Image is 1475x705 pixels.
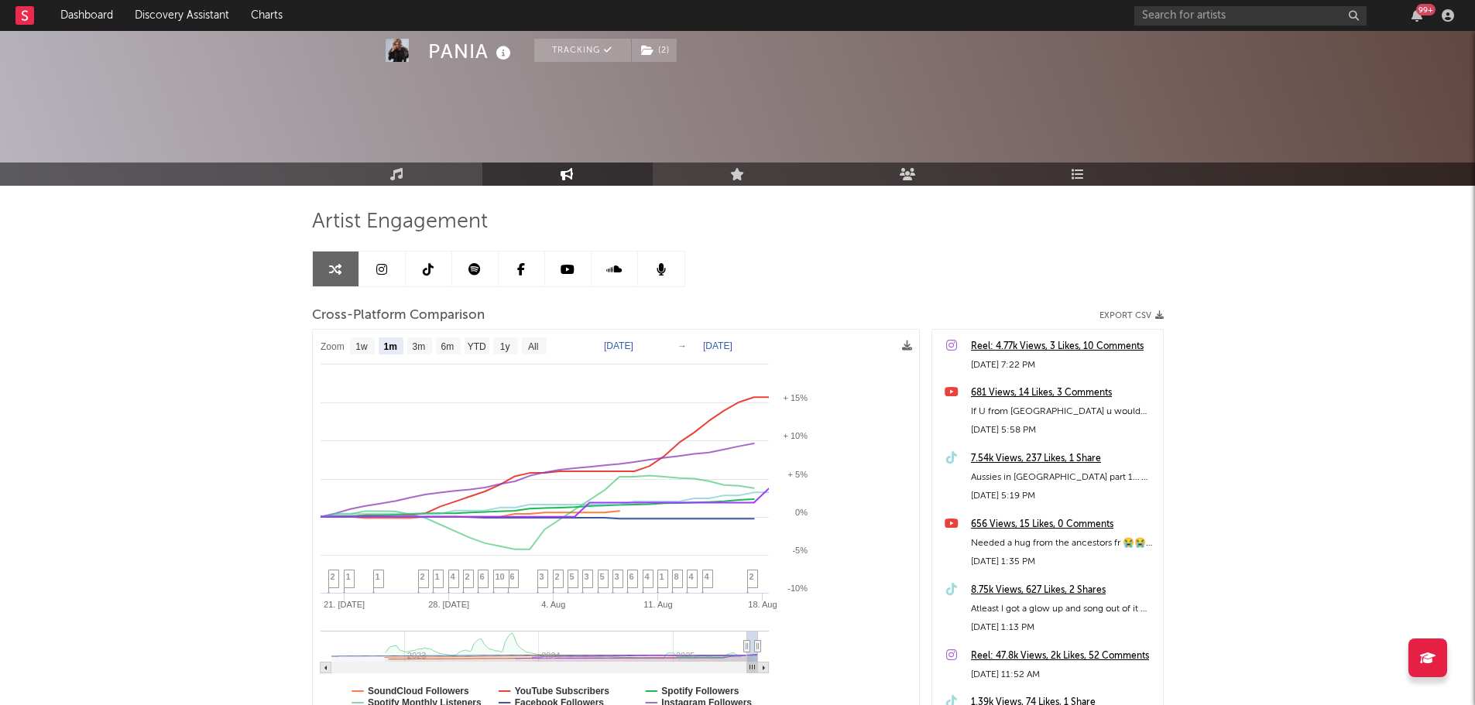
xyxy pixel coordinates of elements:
[435,572,440,581] span: 1
[971,581,1155,600] a: 8.75k Views, 627 Likes, 2 Shares
[632,39,677,62] button: (2)
[783,393,808,402] text: + 15%
[383,341,396,352] text: 1m
[971,515,1155,534] a: 656 Views, 15 Likes, 0 Comments
[971,666,1155,684] div: [DATE] 11:52 AM
[643,600,672,609] text: 11. Aug
[705,572,709,581] span: 4
[1134,6,1367,26] input: Search for artists
[346,572,351,581] span: 1
[971,468,1155,487] div: Aussies in [GEOGRAPHIC_DATA] part 1… 😭😭 #[GEOGRAPHIC_DATA] #newmusic #caughtin4k #tourist #travel
[971,337,1155,356] a: Reel: 4.77k Views, 3 Likes, 10 Comments
[971,487,1155,505] div: [DATE] 5:19 PM
[570,572,575,581] span: 5
[615,572,619,581] span: 3
[585,572,589,581] span: 3
[971,600,1155,618] div: Atleast I got a glow up and song out of it 🤷🏽‍♀️ #cortisolface #postbreakupglowup #pityparty #glo...
[499,341,509,352] text: 1y
[540,572,544,581] span: 3
[1416,4,1436,15] div: 99 +
[534,39,631,62] button: Tracking
[750,572,754,581] span: 2
[971,534,1155,553] div: Needed a hug from the ancestors fr 😭😭😭💔#heartbroken #maori #newzealand #nz #home #aotearoa #fyp
[496,572,505,581] span: 10
[971,402,1155,421] div: If U from [GEOGRAPHIC_DATA] u would know this one #heyshardonay #boy #nz #newzealand #movie #boy ...
[748,600,777,609] text: 18. Aug
[971,421,1155,440] div: [DATE] 5:58 PM
[971,450,1155,468] a: 7.54k Views, 237 Likes, 1 Share
[412,341,425,352] text: 3m
[674,572,679,581] span: 8
[324,600,365,609] text: 21. [DATE]
[467,341,485,352] text: YTD
[510,572,515,581] span: 6
[645,572,650,581] span: 4
[783,431,808,440] text: + 10%
[451,572,455,581] span: 4
[689,572,694,581] span: 4
[368,686,469,696] text: SoundCloud Followers
[1099,311,1164,320] button: Export CSV
[376,572,380,581] span: 1
[600,572,605,581] span: 5
[703,341,732,351] text: [DATE]
[480,572,485,581] span: 6
[677,341,687,351] text: →
[971,356,1155,375] div: [DATE] 7:22 PM
[971,553,1155,571] div: [DATE] 1:35 PM
[428,600,469,609] text: 28. [DATE]
[441,341,454,352] text: 6m
[312,213,488,231] span: Artist Engagement
[514,686,609,696] text: YouTube Subscribers
[355,341,368,352] text: 1w
[604,341,633,351] text: [DATE]
[1412,9,1422,22] button: 99+
[541,600,565,609] text: 4. Aug
[971,618,1155,637] div: [DATE] 1:13 PM
[312,306,485,325] span: Cross-Platform Comparison
[792,546,808,555] text: -5%
[465,572,470,581] span: 2
[787,470,808,479] text: + 5%
[420,572,425,581] span: 2
[321,341,345,352] text: Zoom
[795,508,808,517] text: 0%
[629,572,634,581] span: 6
[631,39,677,62] span: ( 2 )
[428,39,515,64] div: PANIA
[660,572,664,581] span: 1
[528,341,538,352] text: All
[331,572,335,581] span: 2
[661,686,739,696] text: Spotify Followers
[555,572,560,581] span: 2
[971,647,1155,666] a: Reel: 47.8k Views, 2k Likes, 52 Comments
[787,584,808,593] text: -10%
[971,384,1155,402] a: 681 Views, 14 Likes, 3 Comments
